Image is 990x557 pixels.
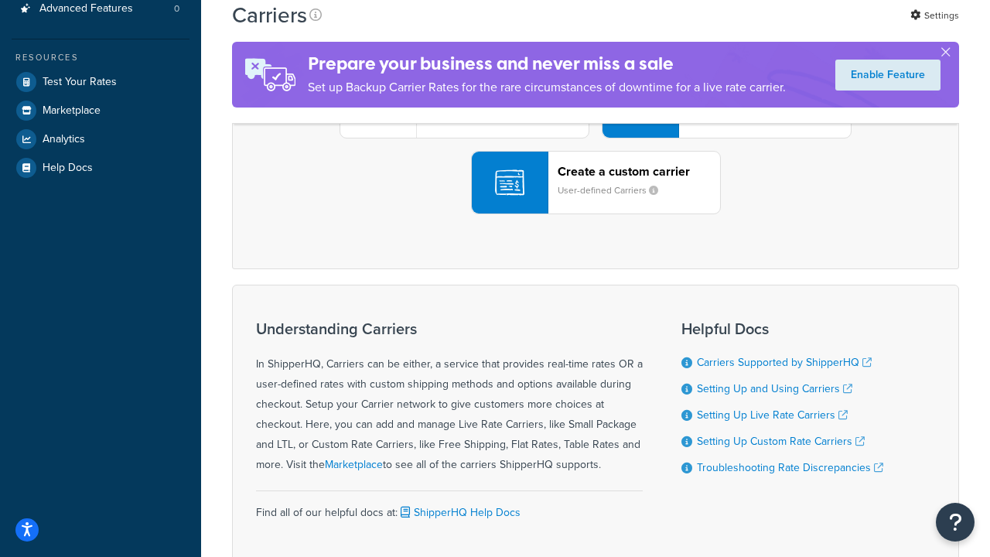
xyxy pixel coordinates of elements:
h3: Understanding Carriers [256,320,643,337]
span: Analytics [43,133,85,146]
span: Test Your Rates [43,76,117,89]
a: Setting Up Live Rate Carriers [697,407,848,423]
div: Resources [12,51,189,64]
button: Create a custom carrierUser-defined Carriers [471,151,721,214]
a: Enable Feature [835,60,940,91]
span: Advanced Features [39,2,133,15]
a: Setting Up Custom Rate Carriers [697,433,865,449]
a: ShipperHQ Help Docs [398,504,521,521]
img: icon-carrier-custom-c93b8a24.svg [495,168,524,197]
span: Marketplace [43,104,101,118]
p: Set up Backup Carrier Rates for the rare circumstances of downtime for a live rate carrier. [308,77,786,98]
span: Help Docs [43,162,93,175]
span: 0 [174,2,179,15]
h4: Prepare your business and never miss a sale [308,51,786,77]
a: Carriers Supported by ShipperHQ [697,354,872,371]
a: Marketplace [325,456,383,473]
a: Settings [910,5,959,26]
button: Open Resource Center [936,503,975,542]
a: Troubleshooting Rate Discrepancies [697,460,883,476]
h3: Helpful Docs [681,320,883,337]
header: Create a custom carrier [558,164,720,179]
img: ad-rules-rateshop-fe6ec290ccb7230408bd80ed9643f0289d75e0ffd9eb532fc0e269fcd187b520.png [232,42,308,108]
a: Setting Up and Using Carriers [697,381,852,397]
div: In ShipperHQ, Carriers can be either, a service that provides real-time rates OR a user-defined r... [256,320,643,475]
div: Find all of our helpful docs at: [256,490,643,523]
a: Marketplace [12,97,189,125]
small: User-defined Carriers [558,183,671,197]
a: Test Your Rates [12,68,189,96]
a: Help Docs [12,154,189,182]
a: Analytics [12,125,189,153]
